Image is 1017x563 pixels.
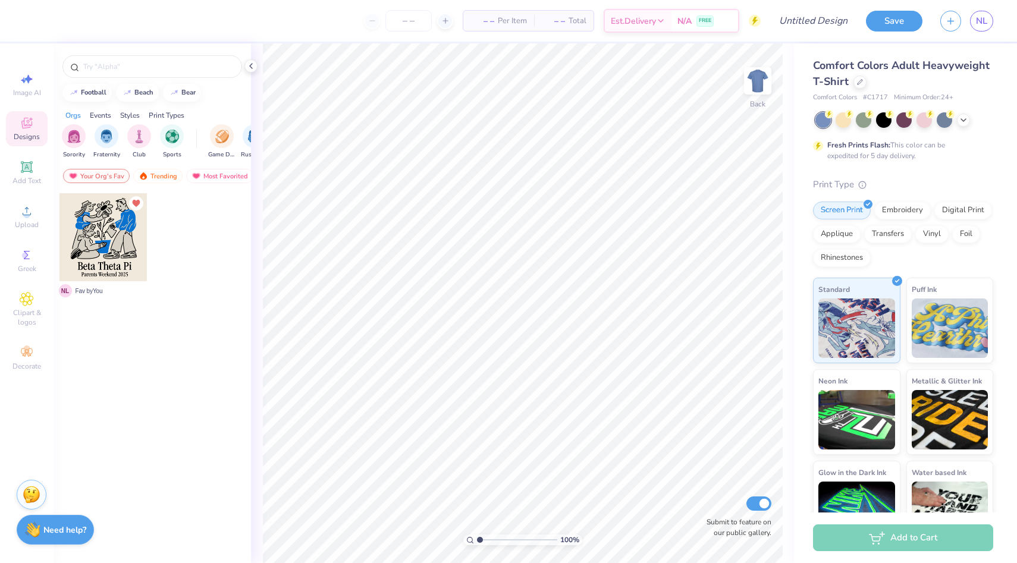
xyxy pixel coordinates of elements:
[62,124,86,159] button: filter button
[163,150,181,159] span: Sports
[750,99,765,109] div: Back
[770,9,857,33] input: Untitled Design
[813,249,871,267] div: Rhinestones
[192,172,201,180] img: most_fav.gif
[248,130,262,143] img: Rush & Bid Image
[569,15,586,27] span: Total
[827,140,890,150] strong: Fresh Prints Flash:
[541,15,565,27] span: – –
[894,93,953,103] span: Minimum Order: 24 +
[813,58,990,89] span: Comfort Colors Adult Heavyweight T-Shirt
[165,130,179,143] img: Sports Image
[952,225,980,243] div: Foil
[874,202,931,219] div: Embroidery
[215,130,229,143] img: Game Day Image
[241,124,268,159] div: filter for Rush & Bid
[43,524,86,536] strong: Need help?
[976,14,987,28] span: NL
[13,88,41,97] span: Image AI
[915,225,949,243] div: Vinyl
[127,124,151,159] div: filter for Club
[970,11,993,32] a: NL
[181,89,196,96] div: bear
[59,284,72,297] span: N L
[813,178,993,191] div: Print Type
[864,225,912,243] div: Transfers
[129,196,143,210] button: Unlike
[160,124,184,159] button: filter button
[241,124,268,159] button: filter button
[169,89,179,96] img: trend_line.gif
[93,124,120,159] button: filter button
[700,517,771,538] label: Submit to feature on our public gallery.
[818,283,850,295] span: Standard
[12,361,41,371] span: Decorate
[93,150,120,159] span: Fraternity
[100,130,113,143] img: Fraternity Image
[120,110,140,121] div: Styles
[863,93,888,103] span: # C1717
[611,15,656,27] span: Est. Delivery
[208,124,236,159] button: filter button
[14,132,40,141] span: Designs
[912,390,988,449] img: Metallic & Glitter Ink
[746,69,770,93] img: Back
[818,466,886,479] span: Glow in the Dark Ink
[6,308,48,327] span: Clipart & logos
[139,172,148,180] img: trending.gif
[81,89,106,96] div: football
[813,202,871,219] div: Screen Print
[866,11,922,32] button: Save
[93,124,120,159] div: filter for Fraternity
[18,264,36,273] span: Greek
[116,84,159,102] button: beach
[62,84,112,102] button: football
[12,176,41,185] span: Add Text
[149,110,184,121] div: Print Types
[818,375,847,387] span: Neon Ink
[65,110,81,121] div: Orgs
[68,172,78,180] img: most_fav.gif
[163,84,201,102] button: bear
[15,220,39,229] span: Upload
[699,17,711,25] span: FREE
[160,124,184,159] div: filter for Sports
[133,169,183,183] div: Trending
[912,298,988,358] img: Puff Ink
[818,390,895,449] img: Neon Ink
[67,130,81,143] img: Sorority Image
[385,10,432,32] input: – –
[498,15,527,27] span: Per Item
[63,169,130,183] div: Your Org's Fav
[912,283,937,295] span: Puff Ink
[208,150,236,159] span: Game Day
[470,15,494,27] span: – –
[813,225,861,243] div: Applique
[123,89,132,96] img: trend_line.gif
[63,150,85,159] span: Sorority
[90,110,111,121] div: Events
[560,534,579,545] span: 100 %
[912,375,982,387] span: Metallic & Glitter Ink
[133,130,146,143] img: Club Image
[134,89,153,96] div: beach
[62,124,86,159] div: filter for Sorority
[133,150,146,159] span: Club
[818,298,895,358] img: Standard
[934,202,992,219] div: Digital Print
[813,93,857,103] span: Comfort Colors
[76,287,103,295] span: Fav by You
[818,482,895,541] img: Glow in the Dark Ink
[827,140,974,161] div: This color can be expedited for 5 day delivery.
[677,15,692,27] span: N/A
[186,169,253,183] div: Most Favorited
[912,466,966,479] span: Water based Ink
[82,61,234,73] input: Try "Alpha"
[241,150,268,159] span: Rush & Bid
[127,124,151,159] button: filter button
[912,482,988,541] img: Water based Ink
[69,89,79,96] img: trend_line.gif
[208,124,236,159] div: filter for Game Day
